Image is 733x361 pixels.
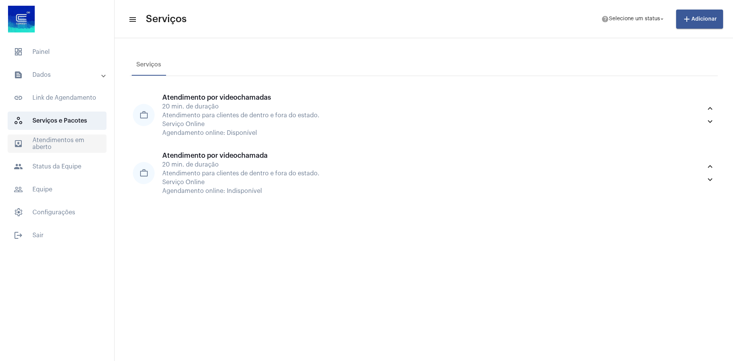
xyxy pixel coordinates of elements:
[14,139,23,148] mat-icon: sidenav icon
[162,94,702,101] div: Atendimento por videochamadas
[706,117,715,126] mat-icon: keyboard_arrow_down
[14,47,23,57] span: sidenav icon
[597,11,670,27] button: Selecione um status
[8,226,107,244] span: Sair
[8,157,107,176] span: Status da Equipe
[682,16,717,22] span: Adicionar
[162,121,702,128] div: Serviço Online
[162,161,702,168] div: 20 min. de duração
[162,170,702,177] div: Atendimento para clientes de dentro e fora do estado.
[5,66,114,84] mat-expansion-panel-header: sidenav iconDados
[706,104,715,113] mat-icon: keyboard_arrow_up
[682,15,691,24] mat-icon: add
[659,16,665,23] mat-icon: arrow_drop_down
[14,208,23,217] span: sidenav icon
[162,130,702,136] div: Agendamento online: Disponível
[14,70,102,79] mat-panel-title: Dados
[706,162,715,171] mat-icon: keyboard_arrow_up
[14,185,23,194] mat-icon: sidenav icon
[6,4,37,34] img: d4669ae0-8c07-2337-4f67-34b0df7f5ae4.jpeg
[162,112,702,119] div: Atendimento para clientes de dentro e fora do estado.
[162,179,702,186] div: Serviço Online
[128,15,136,24] mat-icon: sidenav icon
[14,116,23,125] span: sidenav icon
[14,70,23,79] mat-icon: sidenav icon
[162,188,702,194] div: Agendamento online: Indisponível
[706,175,715,184] mat-icon: keyboard_arrow_down
[8,180,107,199] span: Equipe
[601,15,609,23] mat-icon: help
[676,10,723,29] button: Adicionar
[162,152,702,159] div: Atendimento por videochamada
[162,103,702,110] div: 20 min. de duração
[146,13,187,25] span: Serviços
[8,89,107,107] span: Link de Agendamento
[14,162,23,171] mat-icon: sidenav icon
[136,61,161,68] div: Serviços
[8,203,107,222] span: Configurações
[609,16,660,22] span: Selecione um status
[8,134,107,153] span: Atendimentos em aberto
[8,43,107,61] span: Painel
[133,104,155,126] mat-icon: work_outline
[133,162,155,184] mat-icon: work_outline
[14,93,23,102] mat-icon: sidenav icon
[8,112,107,130] span: Serviços e Pacotes
[14,231,23,240] mat-icon: sidenav icon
